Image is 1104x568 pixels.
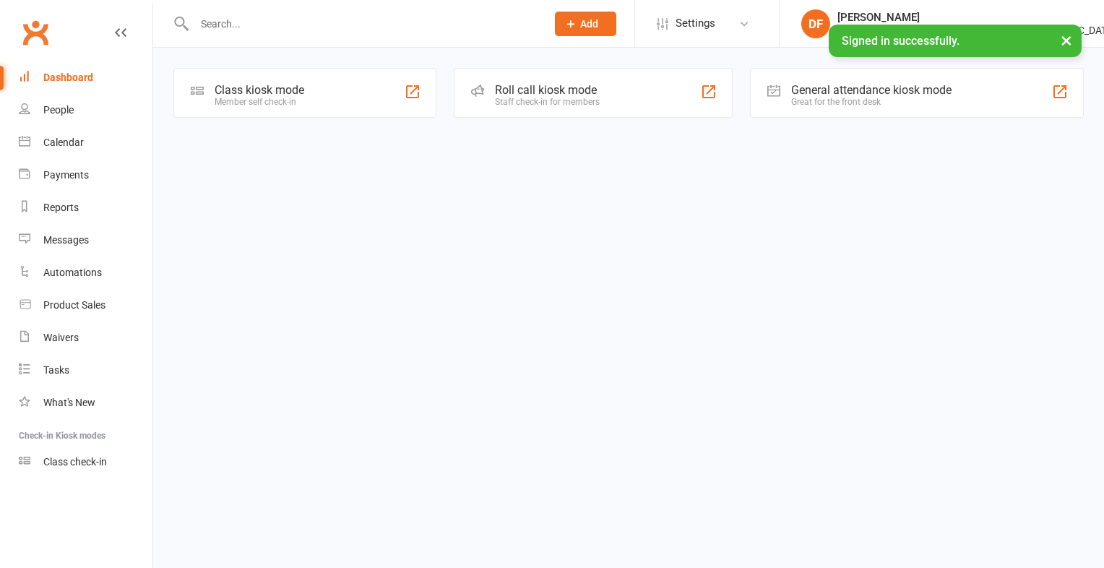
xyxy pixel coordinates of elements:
a: What's New [19,387,152,419]
div: Member self check-in [215,97,304,107]
a: Reports [19,192,152,224]
div: DF [801,9,830,38]
a: People [19,94,152,126]
div: Staff check-in for members [495,97,600,107]
div: Waivers [43,332,79,343]
a: Class kiosk mode [19,446,152,478]
div: Dashboard [43,72,93,83]
a: Payments [19,159,152,192]
div: Payments [43,169,89,181]
a: Calendar [19,126,152,159]
div: Class kiosk mode [215,83,304,97]
div: General attendance kiosk mode [791,83,952,97]
div: Great for the front desk [791,97,952,107]
button: × [1053,25,1079,56]
div: Product Sales [43,299,105,311]
a: Dashboard [19,61,152,94]
a: Waivers [19,322,152,354]
div: Tasks [43,364,69,376]
div: Roll call kiosk mode [495,83,600,97]
div: Reports [43,202,79,213]
a: Product Sales [19,289,152,322]
div: Messages [43,234,89,246]
div: What's New [43,397,95,408]
input: Search... [190,14,536,34]
span: Settings [676,7,715,40]
span: Add [580,18,598,30]
a: Clubworx [17,14,53,51]
div: People [43,104,74,116]
a: Messages [19,224,152,257]
div: Calendar [43,137,84,148]
a: Tasks [19,354,152,387]
a: Automations [19,257,152,289]
div: Class check-in [43,456,107,468]
div: Automations [43,267,102,278]
button: Add [555,12,616,36]
span: Signed in successfully. [842,34,959,48]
